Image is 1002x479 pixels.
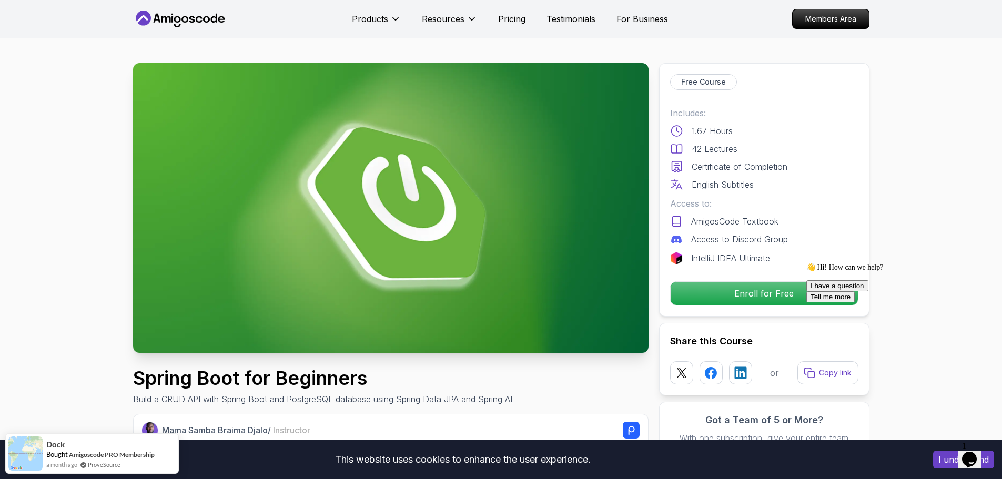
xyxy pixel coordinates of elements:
[273,425,310,435] span: Instructor
[933,451,994,468] button: Accept cookies
[670,197,858,210] p: Access to:
[8,436,43,471] img: provesource social proof notification image
[46,440,65,449] span: Dock
[670,281,858,305] button: Enroll for Free
[133,368,512,389] h1: Spring Boot for Beginners
[4,4,194,44] div: 👋 Hi! How can we help?I have a questionTell me more
[8,448,917,471] div: This website uses cookies to enhance the user experience.
[797,361,858,384] button: Copy link
[692,142,737,155] p: 42 Lectures
[4,5,81,13] span: 👋 Hi! How can we help?
[4,33,53,44] button: Tell me more
[670,432,858,457] p: With one subscription, give your entire team access to all courses and features.
[793,9,869,28] p: Members Area
[802,259,991,432] iframe: chat widget
[46,460,77,469] span: a month ago
[691,215,778,228] p: AmigosCode Textbook
[142,422,158,439] img: Nelson Djalo
[692,125,733,137] p: 1.67 Hours
[46,450,68,458] span: Bought
[4,22,66,33] button: I have a question
[422,13,464,25] p: Resources
[792,9,869,29] a: Members Area
[133,63,649,353] img: spring-boot-for-beginners_thumbnail
[162,424,310,436] p: Mama Samba Braima Djalo /
[671,282,858,305] p: Enroll for Free
[691,233,788,246] p: Access to Discord Group
[352,13,401,34] button: Products
[681,77,726,87] p: Free Course
[958,437,991,468] iframe: chat widget
[770,366,779,379] p: or
[670,252,683,264] img: jetbrains logo
[670,413,858,427] h3: Got a Team of 5 or More?
[88,460,120,469] a: ProveSource
[616,13,668,25] a: For Business
[692,160,787,173] p: Certificate of Completion
[133,393,512,405] p: Build a CRUD API with Spring Boot and PostgreSQL database using Spring Data JPA and Spring AI
[422,13,477,34] button: Resources
[498,13,525,25] a: Pricing
[692,178,754,191] p: English Subtitles
[546,13,595,25] a: Testimonials
[69,451,155,458] a: Amigoscode PRO Membership
[670,107,858,119] p: Includes:
[691,252,770,264] p: IntelliJ IDEA Ultimate
[670,334,858,349] h2: Share this Course
[352,13,388,25] p: Products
